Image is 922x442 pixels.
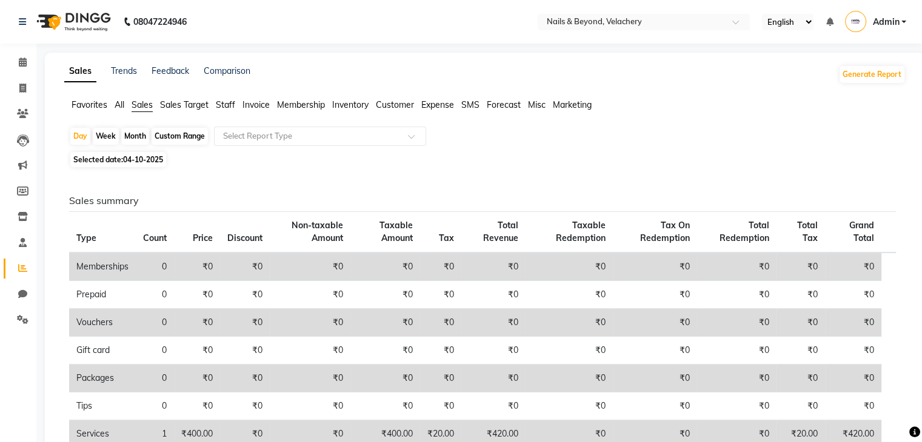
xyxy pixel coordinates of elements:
div: Day [70,128,90,145]
td: ₹0 [697,252,776,281]
td: ₹0 [697,392,776,420]
td: ₹0 [270,281,350,309]
td: ₹0 [220,309,270,337]
span: Sales Target [160,99,209,110]
span: Misc [528,99,546,110]
td: ₹0 [697,364,776,392]
span: Favorites [72,99,107,110]
td: ₹0 [220,337,270,364]
td: ₹0 [420,252,461,281]
span: Taxable Redemption [556,220,606,243]
a: Comparison [204,65,250,76]
td: Gift card [69,337,136,364]
td: ₹0 [220,364,270,392]
td: ₹0 [220,252,270,281]
td: ₹0 [461,337,526,364]
span: Type [76,233,96,243]
td: ₹0 [174,364,220,392]
td: ₹0 [420,337,461,364]
td: ₹0 [461,281,526,309]
td: ₹0 [526,364,613,392]
span: Discount [227,233,262,243]
b: 08047224946 [133,5,187,39]
td: Memberships [69,252,136,281]
td: ₹0 [825,392,881,420]
a: Feedback [152,65,189,76]
td: ₹0 [776,337,824,364]
td: ₹0 [613,392,697,420]
div: Custom Range [152,128,208,145]
a: Trends [111,65,137,76]
td: ₹0 [420,392,461,420]
td: ₹0 [174,252,220,281]
td: Vouchers [69,309,136,337]
td: ₹0 [526,309,613,337]
td: ₹0 [270,337,350,364]
div: Week [93,128,119,145]
td: ₹0 [697,281,776,309]
td: ₹0 [526,281,613,309]
span: Selected date: [70,152,166,167]
td: ₹0 [350,252,420,281]
td: ₹0 [776,309,824,337]
td: ₹0 [350,337,420,364]
td: ₹0 [270,392,350,420]
td: 0 [136,252,174,281]
a: Sales [64,61,96,82]
td: ₹0 [461,364,526,392]
td: ₹0 [613,252,697,281]
span: Inventory [332,99,369,110]
td: ₹0 [825,337,881,364]
span: Expense [421,99,454,110]
td: ₹0 [526,337,613,364]
td: ₹0 [776,281,824,309]
span: 04-10-2025 [123,155,163,164]
span: Total Revenue [483,220,518,243]
td: ₹0 [220,392,270,420]
span: Taxable Amount [379,220,413,243]
td: ₹0 [350,309,420,337]
td: ₹0 [825,364,881,392]
td: ₹0 [825,252,881,281]
td: ₹0 [174,392,220,420]
span: Count [143,233,167,243]
td: Prepaid [69,281,136,309]
td: ₹0 [420,364,461,392]
td: ₹0 [174,337,220,364]
td: ₹0 [420,281,461,309]
span: Sales [132,99,153,110]
td: ₹0 [350,364,420,392]
td: ₹0 [613,309,697,337]
td: ₹0 [697,309,776,337]
td: ₹0 [174,309,220,337]
span: Grand Total [849,220,874,243]
td: ₹0 [697,337,776,364]
td: ₹0 [174,281,220,309]
span: Non-taxable Amount [292,220,343,243]
td: Tips [69,392,136,420]
button: Generate Report [840,66,904,83]
span: Marketing [553,99,592,110]
span: Invoice [242,99,270,110]
td: ₹0 [270,252,350,281]
td: ₹0 [350,281,420,309]
span: Membership [277,99,325,110]
td: ₹0 [776,392,824,420]
span: Total Tax [797,220,818,243]
td: ₹0 [220,281,270,309]
td: 0 [136,309,174,337]
span: SMS [461,99,479,110]
td: Packages [69,364,136,392]
span: Price [193,233,213,243]
td: ₹0 [526,252,613,281]
td: ₹0 [825,281,881,309]
td: 0 [136,392,174,420]
span: All [115,99,124,110]
td: ₹0 [776,364,824,392]
span: Staff [216,99,235,110]
td: ₹0 [270,364,350,392]
td: ₹0 [350,392,420,420]
span: Forecast [487,99,521,110]
td: ₹0 [825,309,881,337]
td: ₹0 [461,309,526,337]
